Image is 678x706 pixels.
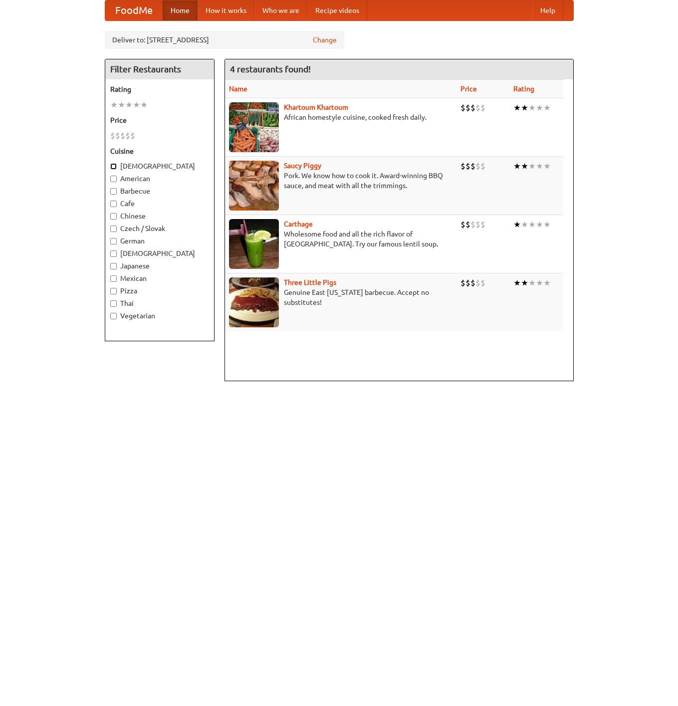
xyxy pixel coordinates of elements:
[543,219,551,230] li: ★
[460,102,465,113] li: $
[229,171,452,191] p: Pork. We know how to cook it. Award-winning BBQ sauce, and meat with all the trimmings.
[105,31,344,49] div: Deliver to: [STREET_ADDRESS]
[110,213,117,220] input: Chinese
[125,99,133,110] li: ★
[163,0,198,20] a: Home
[470,161,475,172] li: $
[229,112,452,122] p: African homestyle cuisine, cooked fresh daily.
[110,84,209,94] h5: Rating
[475,277,480,288] li: $
[110,313,117,319] input: Vegetarian
[465,219,470,230] li: $
[110,250,117,257] input: [DEMOGRAPHIC_DATA]
[528,161,536,172] li: ★
[110,275,117,282] input: Mexican
[229,277,279,327] img: littlepigs.jpg
[110,174,209,184] label: American
[118,99,125,110] li: ★
[460,219,465,230] li: $
[513,219,521,230] li: ★
[480,161,485,172] li: $
[229,85,247,93] a: Name
[110,286,209,296] label: Pizza
[105,0,163,20] a: FoodMe
[110,199,209,209] label: Cafe
[475,219,480,230] li: $
[528,219,536,230] li: ★
[513,102,521,113] li: ★
[110,186,209,196] label: Barbecue
[229,287,452,307] p: Genuine East [US_STATE] barbecue. Accept no substitutes!
[229,219,279,269] img: carthage.jpg
[110,224,209,234] label: Czech / Slovak
[521,277,528,288] li: ★
[105,59,214,79] h4: Filter Restaurants
[229,161,279,211] img: saucy.jpg
[110,261,209,271] label: Japanese
[475,102,480,113] li: $
[480,102,485,113] li: $
[110,226,117,232] input: Czech / Slovak
[110,273,209,283] label: Mexican
[110,176,117,182] input: American
[229,102,279,152] img: khartoum.jpg
[110,236,209,246] label: German
[198,0,254,20] a: How it works
[513,277,521,288] li: ★
[284,278,336,286] a: Three Little Pigs
[110,288,117,294] input: Pizza
[110,146,209,156] h5: Cuisine
[470,102,475,113] li: $
[284,103,348,111] b: Khartoum Khartoum
[313,35,337,45] a: Change
[110,188,117,195] input: Barbecue
[480,277,485,288] li: $
[543,161,551,172] li: ★
[480,219,485,230] li: $
[513,161,521,172] li: ★
[229,229,452,249] p: Wholesome food and all the rich flavor of [GEOGRAPHIC_DATA]. Try our famous lentil soup.
[110,161,209,171] label: [DEMOGRAPHIC_DATA]
[110,201,117,207] input: Cafe
[110,130,115,141] li: $
[521,219,528,230] li: ★
[470,277,475,288] li: $
[230,64,311,74] ng-pluralize: 4 restaurants found!
[110,263,117,269] input: Japanese
[536,277,543,288] li: ★
[110,99,118,110] li: ★
[536,219,543,230] li: ★
[133,99,140,110] li: ★
[110,238,117,244] input: German
[140,99,148,110] li: ★
[460,85,477,93] a: Price
[115,130,120,141] li: $
[110,248,209,258] label: [DEMOGRAPHIC_DATA]
[125,130,130,141] li: $
[528,102,536,113] li: ★
[470,219,475,230] li: $
[521,161,528,172] li: ★
[120,130,125,141] li: $
[307,0,367,20] a: Recipe videos
[536,102,543,113] li: ★
[254,0,307,20] a: Who we are
[110,298,209,308] label: Thai
[543,277,551,288] li: ★
[284,220,313,228] a: Carthage
[475,161,480,172] li: $
[110,300,117,307] input: Thai
[543,102,551,113] li: ★
[465,277,470,288] li: $
[460,161,465,172] li: $
[284,162,321,170] a: Saucy Piggy
[110,163,117,170] input: [DEMOGRAPHIC_DATA]
[536,161,543,172] li: ★
[110,115,209,125] h5: Price
[532,0,563,20] a: Help
[521,102,528,113] li: ★
[110,211,209,221] label: Chinese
